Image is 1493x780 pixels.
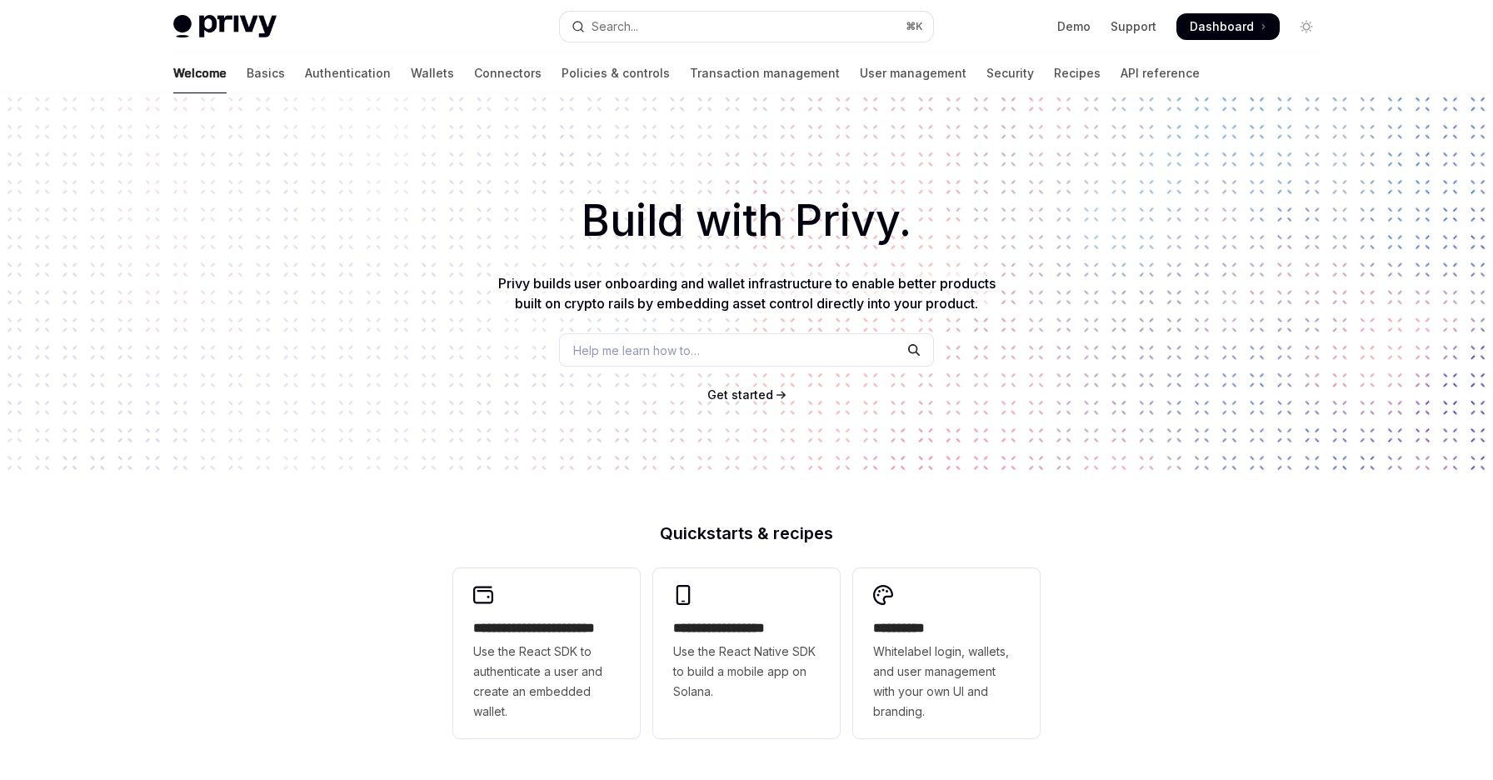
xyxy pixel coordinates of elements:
a: Basics [247,53,285,93]
img: light logo [173,15,277,38]
a: Transaction management [690,53,840,93]
button: Open search [560,12,933,42]
span: ⌘ K [906,20,923,33]
a: Authentication [305,53,391,93]
span: Dashboard [1190,18,1254,35]
a: Welcome [173,53,227,93]
a: Get started [707,387,773,403]
a: Connectors [474,53,542,93]
a: **** **** **** ***Use the React Native SDK to build a mobile app on Solana. [653,568,840,738]
span: Use the React Native SDK to build a mobile app on Solana. [673,642,820,702]
span: Whitelabel login, wallets, and user management with your own UI and branding. [873,642,1020,722]
button: Toggle dark mode [1293,13,1320,40]
h1: Build with Privy. [27,188,1466,253]
span: Use the React SDK to authenticate a user and create an embedded wallet. [473,642,620,722]
a: Security [986,53,1034,93]
a: Demo [1057,18,1091,35]
a: **** *****Whitelabel login, wallets, and user management with your own UI and branding. [853,568,1040,738]
a: User management [860,53,966,93]
span: Help me learn how to… [573,342,700,359]
h2: Quickstarts & recipes [453,525,1040,542]
a: Wallets [411,53,454,93]
a: API reference [1121,53,1200,93]
span: Get started [707,387,773,402]
a: Recipes [1054,53,1101,93]
a: Policies & controls [562,53,670,93]
div: Search... [592,17,638,37]
a: Dashboard [1176,13,1280,40]
span: Privy builds user onboarding and wallet infrastructure to enable better products built on crypto ... [498,275,996,312]
a: Support [1111,18,1156,35]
